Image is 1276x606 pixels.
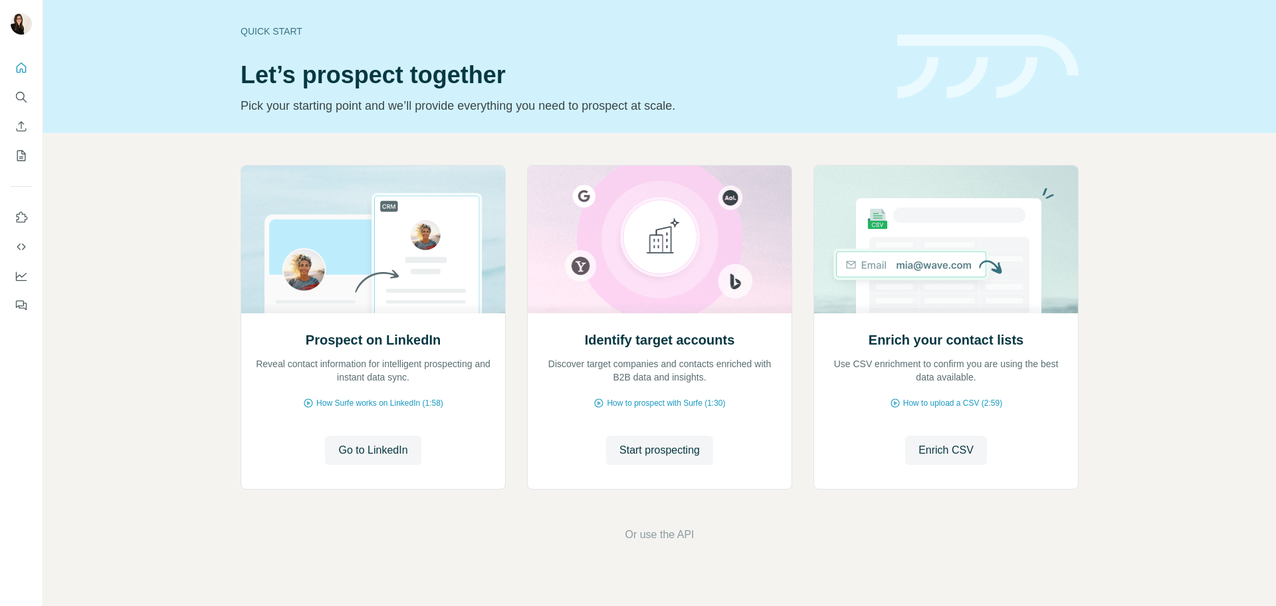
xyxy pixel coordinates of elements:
[918,442,974,458] span: Enrich CSV
[827,357,1065,384] p: Use CSV enrichment to confirm you are using the best data available.
[607,397,725,409] span: How to prospect with Surfe (1:30)
[11,13,32,35] img: Avatar
[541,357,778,384] p: Discover target companies and contacts enriched with B2B data and insights.
[11,264,32,288] button: Dashboard
[241,96,881,115] p: Pick your starting point and we’ll provide everything you need to prospect at scale.
[255,357,492,384] p: Reveal contact information for intelligent prospecting and instant data sync.
[338,442,407,458] span: Go to LinkedIn
[585,331,735,349] h2: Identify target accounts
[625,527,694,543] button: Or use the API
[897,35,1079,99] img: banner
[869,331,1023,349] h2: Enrich your contact lists
[241,62,881,88] h1: Let’s prospect together
[316,397,443,409] span: How Surfe works on LinkedIn (1:58)
[11,114,32,138] button: Enrich CSV
[11,206,32,229] button: Use Surfe on LinkedIn
[241,166,506,313] img: Prospect on LinkedIn
[606,436,713,465] button: Start prospecting
[325,436,421,465] button: Go to LinkedIn
[241,25,881,38] div: Quick start
[11,235,32,259] button: Use Surfe API
[619,442,700,458] span: Start prospecting
[11,85,32,109] button: Search
[813,166,1079,313] img: Enrich your contact lists
[306,331,441,349] h2: Prospect on LinkedIn
[11,56,32,80] button: Quick start
[11,144,32,168] button: My lists
[527,166,792,313] img: Identify target accounts
[903,397,1002,409] span: How to upload a CSV (2:59)
[905,436,987,465] button: Enrich CSV
[11,293,32,317] button: Feedback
